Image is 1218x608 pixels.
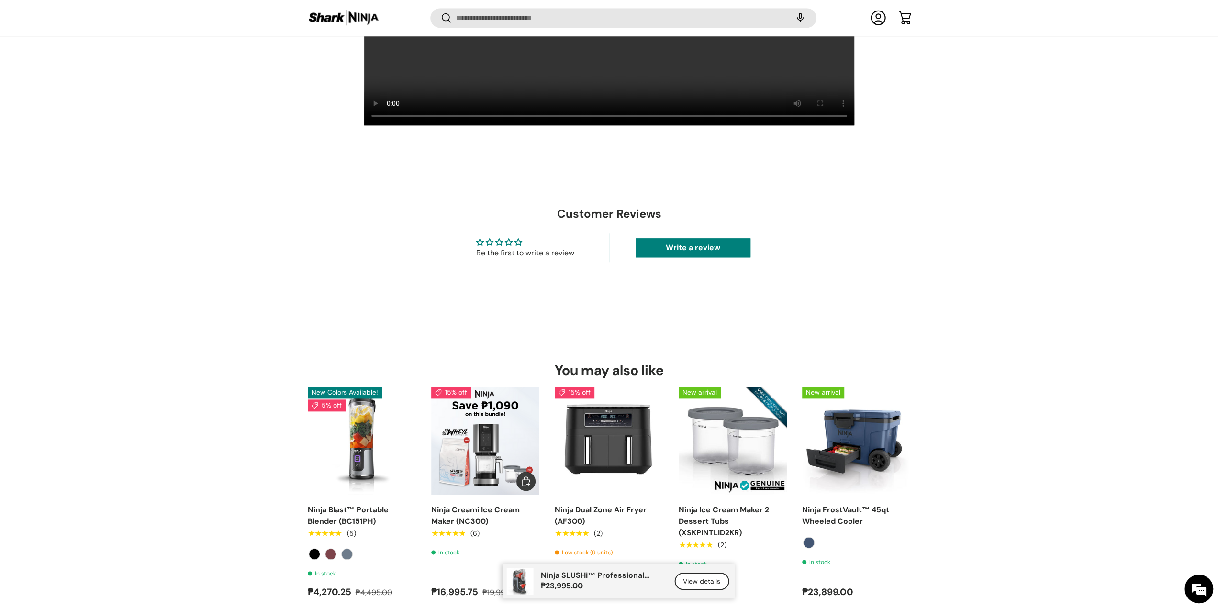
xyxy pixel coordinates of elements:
[802,387,910,495] img: ninja-frost-vault-high-capacity-wheeled-cooler-full-view-sharkninja-philippines
[50,54,161,66] div: Chat with us now
[431,387,539,495] a: Ninja Creami Ice Cream Maker (NC300)
[541,571,663,580] p: Ninja SLUSHi™ Professional Frozen Drink Maker
[308,387,416,495] a: Ninja Blast™ Portable Blender (BC151PH)
[431,505,520,526] a: Ninja Creami Ice Cream Maker (NC300)
[785,8,816,29] speech-search-button: Search by voice
[679,387,787,495] a: Ninja Ice Cream Maker 2 Dessert Tubs (XSKPINTLID2KR)
[679,387,721,398] span: New arrival
[636,238,750,257] a: Write a review
[802,505,889,526] a: Ninja FrostVault™ 45qt Wheeled Cooler
[308,505,389,526] a: Ninja Blast™ Portable Blender (BC151PH)
[802,387,844,398] span: New arrival
[308,387,382,398] span: New Colors Available!
[555,505,647,526] a: Ninja Dual Zone Air Fryer (AF300)
[431,387,471,398] span: 15% off
[157,5,180,28] div: Minimize live chat window
[325,548,336,560] label: Cranberry
[555,387,663,495] a: Ninja Dual Zone Air Fryer (AF300)
[802,387,910,495] a: Ninja FrostVault™ 45qt Wheeled Cooler
[476,248,574,258] div: Be the first to write a review
[679,505,769,538] a: Ninja Ice Cream Maker 2 Dessert Tubs (XSKPINTLID2KR)
[5,261,182,295] textarea: Type your message and hit 'Enter'
[541,581,585,591] strong: ₱23,995.00
[308,362,911,379] h2: You may also like
[308,9,380,27] img: Shark Ninja Philippines
[56,121,132,217] span: We're online!
[476,237,574,248] div: Average rating is 0.00 stars
[803,537,815,548] label: Lakeshore Blue
[555,387,594,398] span: 15% off
[309,548,320,560] label: Black
[330,206,889,222] h2: Customer Reviews
[308,387,416,495] img: ninja-blast-portable-blender-black-left-side-view-sharkninja-philippines
[308,399,346,411] span: 5% off
[674,573,729,590] a: View details
[341,548,353,560] label: Navy Blue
